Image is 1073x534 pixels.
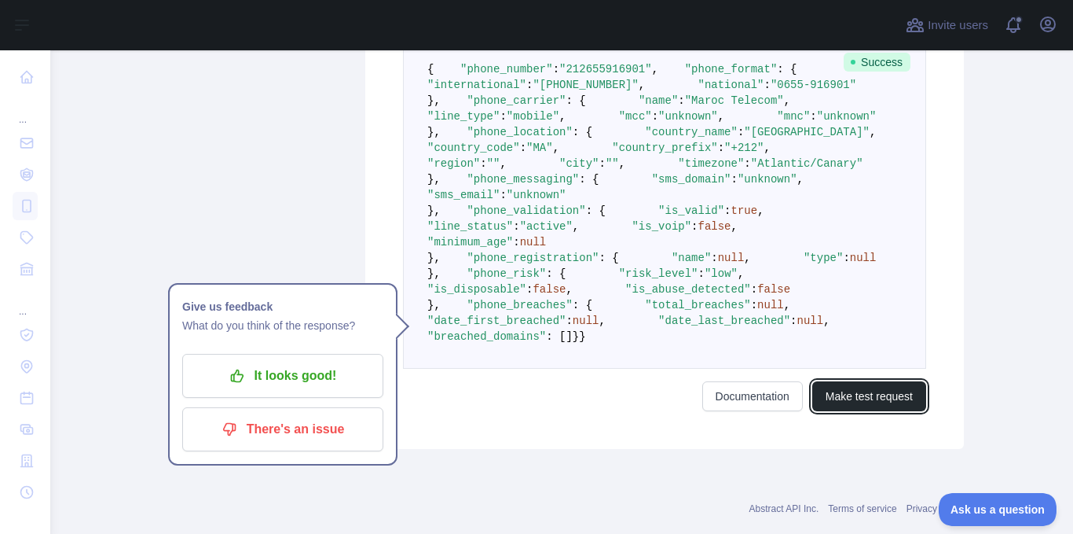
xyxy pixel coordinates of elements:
span: , [559,110,566,123]
div: ... [13,286,38,318]
span: , [764,142,771,154]
a: Documentation [702,381,803,411]
span: }, [427,173,441,186]
span: , [731,220,738,233]
span: false [757,283,790,296]
span: , [619,157,625,170]
span: }, [427,299,441,311]
button: There's an issue [182,407,383,451]
span: : [513,236,519,249]
span: null [718,252,745,264]
span: , [823,315,829,327]
span: "is_disposable" [427,283,526,296]
span: null [797,315,824,327]
span: , [784,299,790,311]
span: "" [487,157,500,170]
span: "sms_email" [427,189,500,201]
span: , [573,220,579,233]
span: "mnc" [777,110,810,123]
span: : [731,173,738,186]
span: : { [599,252,618,264]
span: "mobile" [507,110,559,123]
span: : [764,79,771,91]
span: "MA" [526,142,553,154]
span: "is_voip" [632,220,691,233]
span: "Atlantic/Canary" [751,157,863,170]
span: "national" [698,79,764,91]
span: : [526,79,533,91]
span: "sms_domain" [652,173,731,186]
h1: Give us feedback [182,297,383,316]
span: null [757,299,784,311]
span: : [810,110,816,123]
span: : [520,142,526,154]
span: : { [586,204,606,217]
button: It looks good! [182,354,383,398]
span: false [698,220,731,233]
span: , [797,173,804,186]
span: Invite users [928,17,988,35]
span: "name" [672,252,711,264]
span: Success [844,53,910,72]
span: "risk_level" [619,267,698,280]
span: : { [579,173,599,186]
span: "[GEOGRAPHIC_DATA]" [744,126,870,138]
span: }, [427,252,441,264]
span: "mcc" [619,110,652,123]
span: } [573,330,579,343]
span: "total_breaches" [645,299,750,311]
span: "phone_validation" [467,204,585,217]
span: "0655-916901" [771,79,856,91]
a: Terms of service [828,503,896,514]
span: : [500,189,506,201]
span: : [691,220,698,233]
span: : [513,220,519,233]
span: "is_valid" [658,204,724,217]
span: : [566,315,572,327]
span: "phone_messaging" [467,173,579,186]
span: "phone_risk" [467,267,546,280]
div: ... [13,94,38,126]
span: : [790,315,797,327]
p: There's an issue [194,416,372,443]
span: , [738,267,744,280]
span: "international" [427,79,526,91]
span: "line_status" [427,220,513,233]
span: "phone_registration" [467,252,599,264]
span: : [843,252,849,264]
span: false [533,283,566,296]
p: What do you think of the response? [182,316,383,335]
span: "country_prefix" [612,142,717,154]
span: , [566,283,572,296]
span: }, [427,267,441,280]
a: Abstract API Inc. [749,503,819,514]
span: "region" [427,157,480,170]
span: "212655916901" [559,63,652,75]
span: : [711,252,717,264]
span: "+212" [724,142,764,154]
span: : [744,157,750,170]
span: : [698,267,705,280]
span: : [738,126,744,138]
span: : [] [546,330,573,343]
span: "phone_carrier" [467,94,566,107]
span: : [553,63,559,75]
span: : { [566,94,585,107]
span: , [553,142,559,154]
span: : [751,299,757,311]
span: }, [427,204,441,217]
button: Make test request [812,381,926,411]
span: : { [546,267,566,280]
span: null [520,236,547,249]
span: , [639,79,645,91]
span: "breached_domains" [427,330,546,343]
span: , [757,204,764,217]
span: "unknown" [658,110,718,123]
span: null [573,315,599,327]
span: "date_last_breached" [658,315,790,327]
span: : [718,142,724,154]
span: "[PHONE_NUMBER]" [533,79,638,91]
span: "name" [639,94,678,107]
span: : [652,110,658,123]
span: , [599,315,605,327]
